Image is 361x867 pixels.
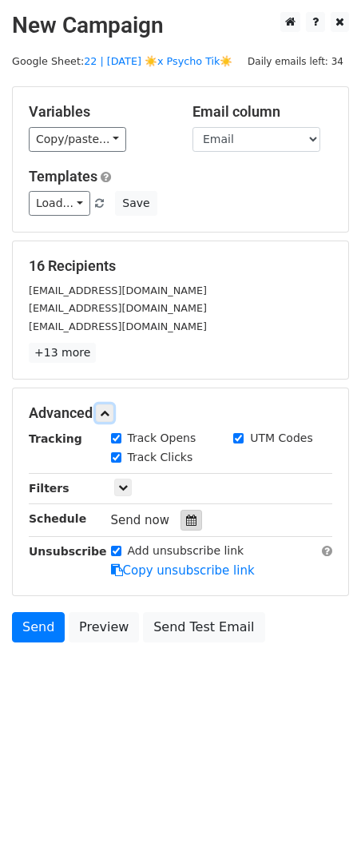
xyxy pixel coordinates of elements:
a: Load... [29,191,90,216]
label: UTM Codes [250,430,312,447]
button: Save [115,191,157,216]
a: Preview [69,612,139,642]
label: Add unsubscribe link [128,543,244,559]
h5: 16 Recipients [29,257,332,275]
strong: Schedule [29,512,86,525]
strong: Filters [29,482,69,495]
small: [EMAIL_ADDRESS][DOMAIN_NAME] [29,284,207,296]
span: Send now [111,513,170,527]
h5: Advanced [29,404,332,422]
a: Copy unsubscribe link [111,563,255,578]
h5: Variables [29,103,169,121]
label: Track Opens [128,430,196,447]
h2: New Campaign [12,12,349,39]
small: [EMAIL_ADDRESS][DOMAIN_NAME] [29,320,207,332]
span: Daily emails left: 34 [242,53,349,70]
strong: Unsubscribe [29,545,107,558]
a: +13 more [29,343,96,363]
a: Templates [29,168,97,185]
small: Google Sheet: [12,55,233,67]
a: Daily emails left: 34 [242,55,349,67]
h5: Email column [192,103,332,121]
label: Track Clicks [128,449,193,466]
a: Copy/paste... [29,127,126,152]
a: Send Test Email [143,612,264,642]
a: 22 | [DATE] ☀️x Psycho Tik☀️ [84,55,232,67]
small: [EMAIL_ADDRESS][DOMAIN_NAME] [29,302,207,314]
strong: Tracking [29,432,82,445]
a: Send [12,612,65,642]
iframe: Chat Widget [281,790,361,867]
